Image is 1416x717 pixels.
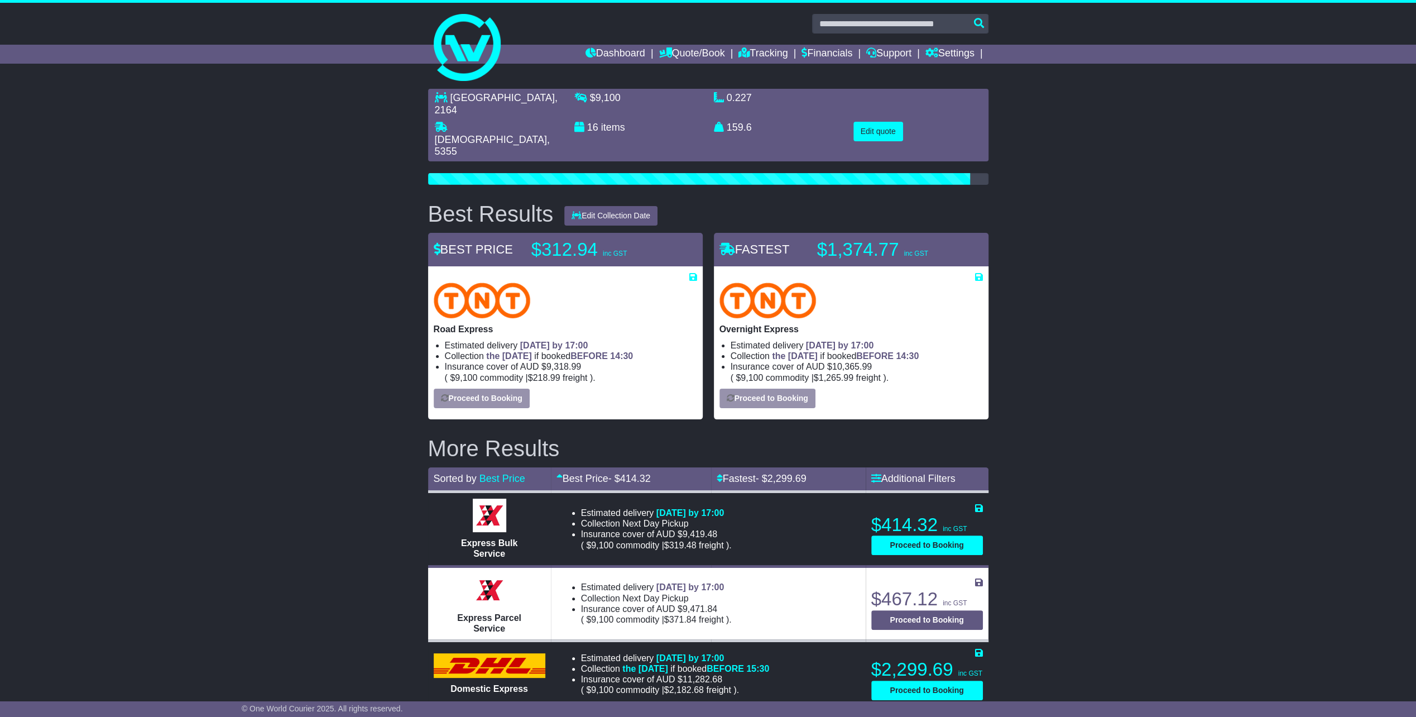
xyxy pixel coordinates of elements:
span: | [662,615,664,624]
li: Collection [731,351,983,361]
span: inc GST [943,525,967,533]
span: $ $ [448,373,590,383]
span: | [662,685,664,695]
span: 2,182.68 [669,685,704,695]
span: [DATE] by 17:00 [656,582,724,592]
span: 218.99 [533,373,560,383]
span: 11,282.68 [683,675,722,684]
a: Best Price- $414.32 [556,473,651,484]
span: ( ). [581,540,732,551]
span: Commodity [616,541,659,550]
a: Financials [801,45,852,64]
span: inc GST [603,250,627,257]
li: Collection [581,593,858,604]
span: BEST PRICE [434,242,513,256]
span: inc GST [943,599,967,607]
button: Edit quote [853,122,903,141]
span: the [DATE] [622,664,668,673]
span: Next Day Pickup [622,519,688,528]
span: FASTEST [719,242,790,256]
span: ( ). [445,372,596,383]
a: Dashboard [585,45,645,64]
span: ( ). [731,372,889,383]
img: TNT Domestic: Road Express [434,283,531,318]
span: items [601,122,625,133]
a: Fastest- $2,299.69 [717,473,807,484]
img: DHL: Domestic Express [434,653,545,678]
span: $ $ [584,541,726,550]
span: if booked [622,664,769,673]
span: if booked [486,351,633,361]
a: Settings [925,45,975,64]
button: Proceed to Booking [434,389,530,408]
span: Insurance cover of AUD $ [581,604,718,614]
span: [DEMOGRAPHIC_DATA] [435,134,547,145]
span: 9,100 [591,615,613,624]
button: Proceed to Booking [871,536,983,555]
div: Best Results [423,202,559,226]
span: 9,100 [741,373,763,383]
span: 9,100 [591,541,613,550]
span: , 5355 [435,134,550,157]
span: | [812,373,814,383]
span: Next Day Pickup [622,594,688,603]
span: Express Parcel Service [457,613,521,633]
span: 9,100 [455,373,477,383]
span: | [526,373,528,383]
span: 371.84 [669,615,697,624]
span: 0.227 [727,92,752,103]
button: Edit Collection Date [564,206,657,226]
span: inc GST [958,670,982,677]
span: 9,471.84 [683,604,717,614]
li: Estimated delivery [581,653,858,663]
span: Insurance cover of AUD $ [581,529,718,539]
span: Commodity [480,373,523,383]
span: 2,299.69 [767,473,807,484]
p: Overnight Express [719,324,983,334]
li: Estimated delivery [731,340,983,351]
span: [DATE] by 17:00 [656,508,724,518]
span: Insurance cover of AUD $ [731,361,872,372]
span: Insurance cover of AUD $ [581,674,723,685]
li: Estimated delivery [581,508,858,518]
span: $ $ [584,615,726,624]
a: Best Price [479,473,525,484]
span: inc GST [904,250,928,257]
span: Freight [563,373,587,383]
p: $312.94 [531,238,671,261]
span: Insurance cover of AUD $ [445,361,582,372]
span: 159.6 [727,122,752,133]
span: $ $ [733,373,883,383]
span: Freight [699,615,723,624]
span: [DATE] by 17:00 [806,341,874,350]
span: Commodity [766,373,809,383]
span: | [662,541,664,550]
span: if booked [772,351,919,361]
span: Express Bulk Service [461,538,517,558]
h2: More Results [428,436,988,461]
li: Collection [581,663,858,674]
span: 1,265.99 [819,373,853,383]
span: $ [590,92,621,103]
li: Collection [581,518,858,529]
span: 319.48 [669,541,697,550]
span: BEFORE [707,664,744,673]
span: 15:30 [746,664,769,673]
span: [GEOGRAPHIC_DATA] [450,92,555,103]
p: Road Express [434,324,697,334]
span: [DATE] by 17:00 [656,653,724,663]
img: Border Express: Express Parcel Service [473,573,506,607]
p: $414.32 [871,514,983,536]
span: the [DATE] [772,351,817,361]
li: Estimated delivery [445,340,697,351]
p: $467.12 [871,588,983,610]
p: $1,374.77 [817,238,957,261]
img: TNT Domestic: Overnight Express [719,283,817,318]
li: Collection [445,351,697,361]
a: Tracking [738,45,788,64]
img: Border Express: Express Bulk Service [473,499,506,532]
button: Proceed to Booking [871,610,983,630]
span: - $ [608,473,651,484]
span: 9,318.99 [546,362,581,371]
span: Freight [706,685,731,695]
